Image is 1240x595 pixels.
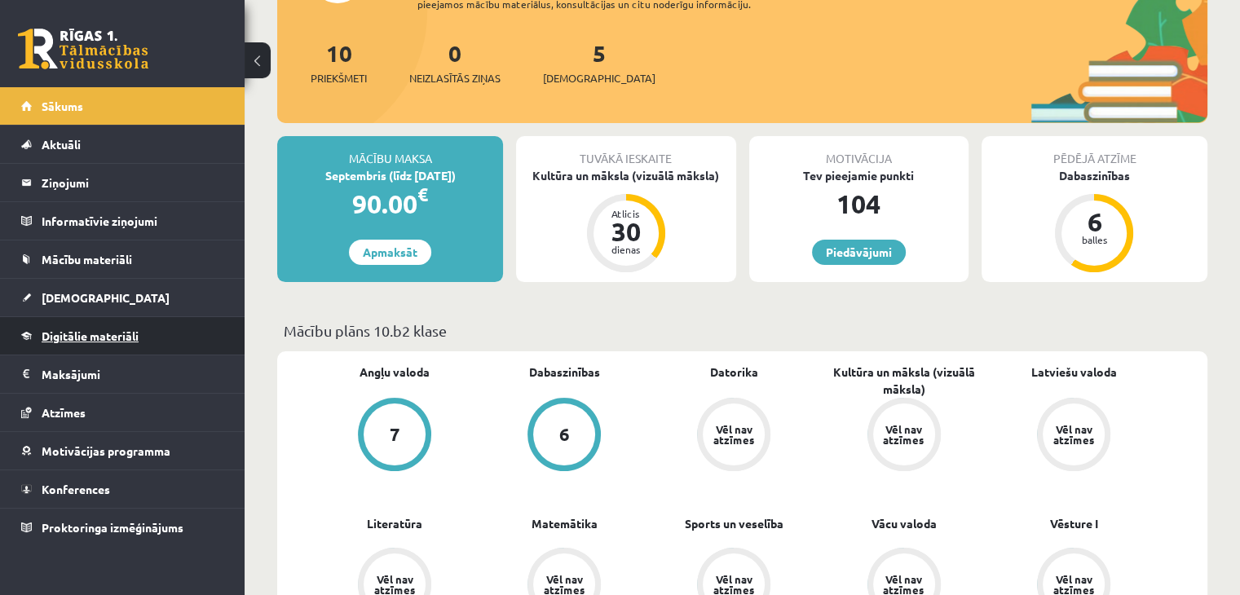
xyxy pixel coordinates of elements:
a: Angļu valoda [360,364,430,381]
a: [DEMOGRAPHIC_DATA] [21,279,224,316]
a: Vēl nav atzīmes [989,398,1158,474]
div: Septembris (līdz [DATE]) [277,167,503,184]
div: dienas [602,245,651,254]
a: 6 [479,398,649,474]
div: Vēl nav atzīmes [372,574,417,595]
div: Tuvākā ieskaite [516,136,735,167]
a: Apmaksāt [349,240,431,265]
a: 0Neizlasītās ziņas [409,38,501,86]
a: Piedāvājumi [812,240,906,265]
div: balles [1070,235,1119,245]
div: Vēl nav atzīmes [711,424,757,445]
div: Motivācija [749,136,969,167]
legend: Maksājumi [42,355,224,393]
legend: Ziņojumi [42,164,224,201]
a: Dabaszinības 6 balles [982,167,1207,275]
span: Mācību materiāli [42,252,132,267]
a: Literatūra [367,515,422,532]
a: 10Priekšmeti [311,38,367,86]
a: Matemātika [532,515,598,532]
a: Dabaszinības [529,364,600,381]
a: Sports un veselība [685,515,783,532]
span: Konferences [42,482,110,496]
a: Maksājumi [21,355,224,393]
div: Pēdējā atzīme [982,136,1207,167]
a: Informatīvie ziņojumi [21,202,224,240]
div: 90.00 [277,184,503,223]
span: Priekšmeti [311,70,367,86]
div: Vēl nav atzīmes [1051,424,1097,445]
a: Mācību materiāli [21,240,224,278]
a: Kultūra un māksla (vizuālā māksla) [819,364,989,398]
a: 5[DEMOGRAPHIC_DATA] [543,38,655,86]
div: 6 [1070,209,1119,235]
a: Konferences [21,470,224,508]
span: Aktuāli [42,137,81,152]
div: Vēl nav atzīmes [1051,574,1097,595]
div: Dabaszinības [982,167,1207,184]
p: Mācību plāns 10.b2 klase [284,320,1201,342]
span: Neizlasītās ziņas [409,70,501,86]
div: Vēl nav atzīmes [711,574,757,595]
div: Vēl nav atzīmes [881,424,927,445]
div: Atlicis [602,209,651,218]
a: Digitālie materiāli [21,317,224,355]
span: Atzīmes [42,405,86,420]
span: € [417,183,428,206]
div: Tev pieejamie punkti [749,167,969,184]
a: Latviešu valoda [1030,364,1116,381]
a: Proktoringa izmēģinājums [21,509,224,546]
div: 6 [559,425,570,443]
div: Mācību maksa [277,136,503,167]
div: 7 [390,425,400,443]
a: Motivācijas programma [21,432,224,469]
span: [DEMOGRAPHIC_DATA] [42,290,170,305]
span: Motivācijas programma [42,443,170,458]
a: Vācu valoda [872,515,937,532]
span: Sākums [42,99,83,113]
a: Ziņojumi [21,164,224,201]
span: Digitālie materiāli [42,328,139,343]
span: Proktoringa izmēģinājums [42,520,183,535]
a: Datorika [710,364,758,381]
div: Kultūra un māksla (vizuālā māksla) [516,167,735,184]
a: Vēl nav atzīmes [819,398,989,474]
a: Aktuāli [21,126,224,163]
a: Atzīmes [21,394,224,431]
a: Kultūra un māksla (vizuālā māksla) Atlicis 30 dienas [516,167,735,275]
div: Vēl nav atzīmes [541,574,587,595]
a: 7 [310,398,479,474]
div: Vēl nav atzīmes [881,574,927,595]
span: [DEMOGRAPHIC_DATA] [543,70,655,86]
div: 104 [749,184,969,223]
legend: Informatīvie ziņojumi [42,202,224,240]
a: Vēl nav atzīmes [649,398,819,474]
a: Sākums [21,87,224,125]
a: Rīgas 1. Tālmācības vidusskola [18,29,148,69]
a: Vēsture I [1049,515,1097,532]
div: 30 [602,218,651,245]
